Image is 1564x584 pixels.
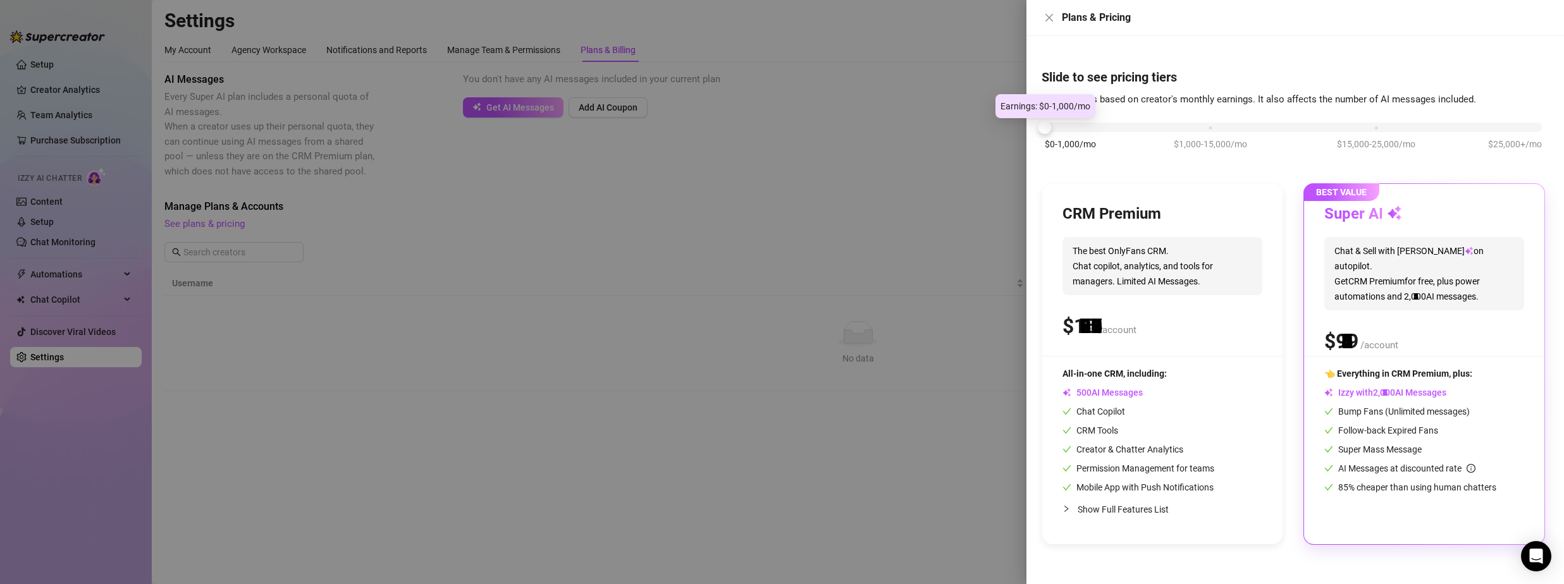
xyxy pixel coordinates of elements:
[1062,204,1161,224] h3: CRM Premium
[1062,505,1070,513] span: collapsed
[1062,482,1214,492] span: Mobile App with Push Notifications
[1062,368,1167,379] span: All-in-one CRM, including:
[1044,13,1054,23] span: close
[1062,387,1143,398] span: AI Messages
[1062,464,1071,473] span: check
[1324,425,1438,435] span: Follow-back Expired Fans
[1324,482,1496,492] span: 85% cheaper than using human chatters
[1360,339,1398,351] span: /account
[1324,368,1472,379] span: 👈 Everything in CRM Premium, plus:
[1324,329,1358,353] span: $
[1062,10,1549,25] div: Plans & Pricing
[1488,137,1542,151] span: $25,000+/mo
[1062,406,1125,417] span: Chat Copilot
[1324,407,1333,416] span: check
[995,94,1095,118] div: Earnings: $0-1,000/mo
[1324,426,1333,435] span: check
[1042,94,1476,105] span: Our pricing is based on creator's monthly earnings. It also affects the number of AI messages inc...
[1078,504,1169,514] span: Show Full Features List
[1324,445,1333,454] span: check
[1467,464,1475,473] span: info-circle
[1062,426,1071,435] span: check
[1521,541,1551,571] div: Open Intercom Messenger
[1062,444,1183,454] span: Creator & Chatter Analytics
[1324,444,1422,454] span: Super Mass Message
[1062,445,1071,454] span: check
[1062,483,1071,492] span: check
[1337,137,1415,151] span: $15,000-25,000/mo
[1042,68,1549,86] h4: Slide to see pricing tiers
[1042,10,1057,25] button: Close
[1174,137,1247,151] span: $1,000-15,000/mo
[1324,387,1446,398] span: Izzy with AI Messages
[1045,137,1096,151] span: $0-1,000/mo
[1062,425,1118,435] span: CRM Tools
[1324,483,1333,492] span: check
[1324,204,1402,224] h3: Super AI
[1338,463,1475,473] span: AI Messages at discounted rate
[1062,494,1262,524] div: Show Full Features List
[1324,464,1333,473] span: check
[1062,463,1214,473] span: Permission Management for teams
[1099,324,1136,336] span: /account
[1324,406,1470,417] span: Bump Fans (Unlimited messages)
[1062,237,1262,295] span: The best OnlyFans CRM. Chat copilot, analytics, and tools for managers. Limited AI Messages.
[1303,183,1379,201] span: BEST VALUE
[1324,237,1524,310] span: Chat & Sell with [PERSON_NAME] on autopilot. Get CRM Premium for free, plus power automations and...
[1062,314,1097,338] span: $
[1062,407,1071,416] span: check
